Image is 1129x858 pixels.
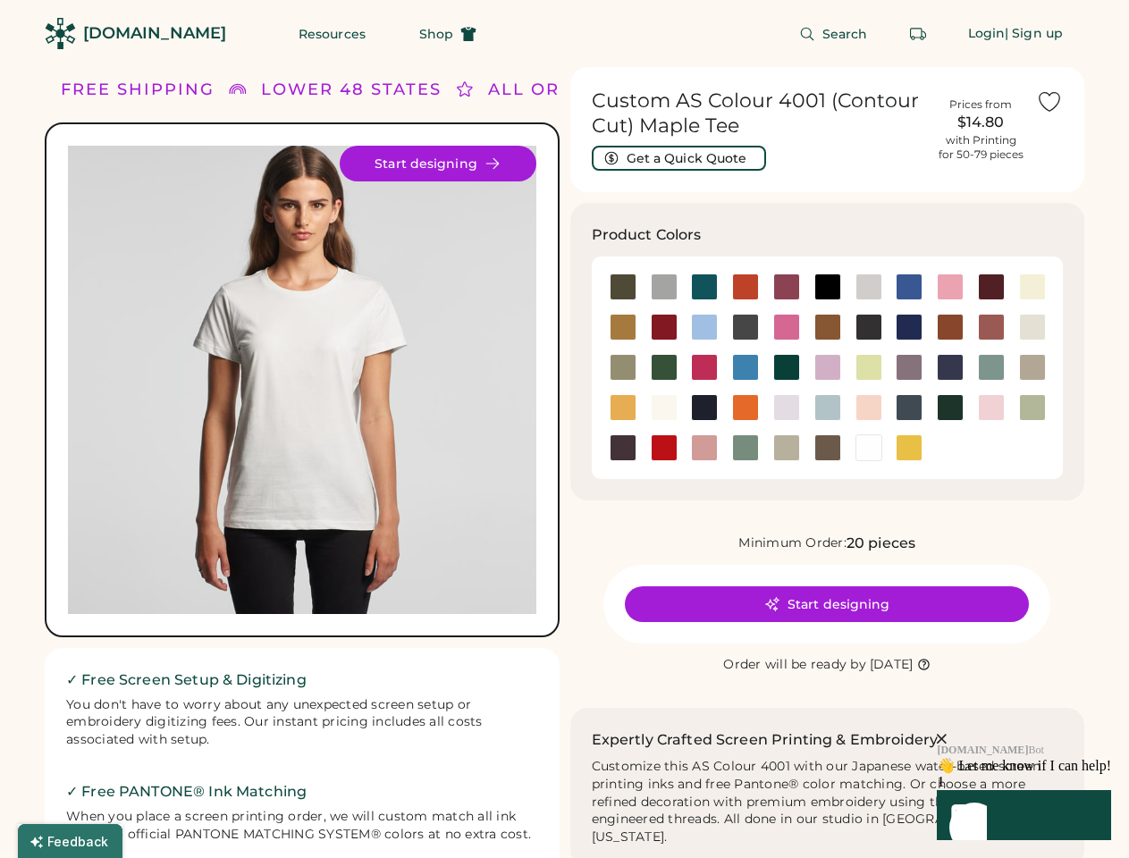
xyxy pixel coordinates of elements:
div: $14.80 [936,112,1025,133]
h2: ✓ Free PANTONE® Ink Matching [66,781,538,803]
div: with Printing for 50-79 pieces [939,133,1024,162]
div: FREE SHIPPING [61,78,215,102]
h1: Custom AS Colour 4001 (Contour Cut) Maple Tee [592,88,926,139]
button: Start designing [625,586,1029,622]
div: ALL ORDERS [488,78,612,102]
span: Search [822,28,868,40]
div: Customize this AS Colour 4001 with our Japanese water-based screen printing inks and free Pantone... [592,758,1064,846]
button: Retrieve an order [900,16,936,52]
h3: Product Colors [592,224,702,246]
img: Rendered Logo - Screens [45,18,76,49]
button: Resources [277,16,387,52]
div: When you place a screen printing order, we will custom match all ink colors to official PANTONE M... [66,808,538,844]
div: You don't have to worry about any unexpected screen setup or embroidery digitizing fees. Our inst... [66,696,538,750]
div: 20 pieces [847,533,915,554]
div: Order will be ready by [723,656,866,674]
div: [DOMAIN_NAME] [83,22,226,45]
button: Search [778,16,889,52]
div: 4001 Style Image [68,146,536,614]
button: Start designing [340,146,536,181]
button: Get a Quick Quote [592,146,766,171]
button: Shop [398,16,498,52]
div: | Sign up [1005,25,1063,43]
span: Shop [419,28,453,40]
div: LOWER 48 STATES [261,78,442,102]
iframe: Front Chat [830,628,1125,854]
div: Login [968,25,1006,43]
h2: Expertly Crafted Screen Printing & Embroidery [592,729,939,751]
img: AS Colour 4001 Product Image [68,146,536,614]
div: Minimum Order: [738,534,847,552]
h2: ✓ Free Screen Setup & Digitizing [66,669,538,691]
div: Prices from [949,97,1012,112]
